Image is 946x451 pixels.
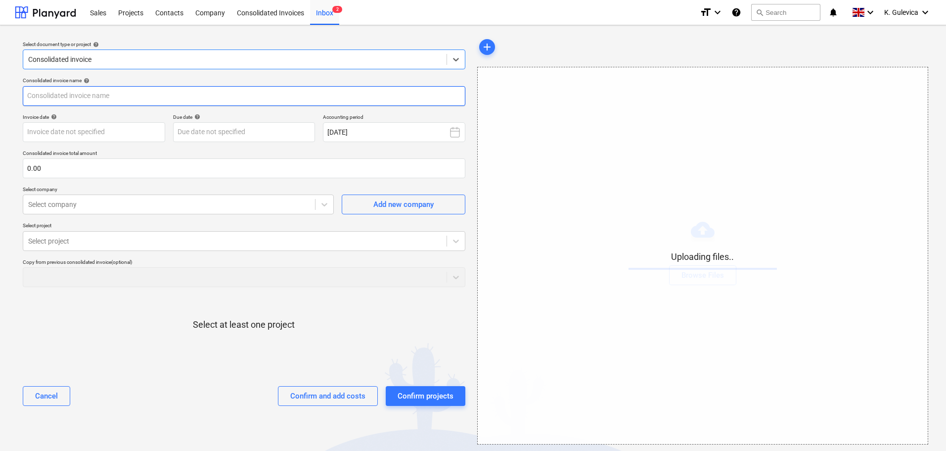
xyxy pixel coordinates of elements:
[398,390,453,402] div: Confirm projects
[192,114,200,120] span: help
[919,6,931,18] i: keyboard_arrow_down
[731,6,741,18] i: Knowledge base
[173,114,315,120] div: Due date
[82,78,90,84] span: help
[23,86,465,106] input: Consolidated invoice name
[477,67,929,445] div: Uploading files..Browse Files
[35,390,58,402] div: Cancel
[23,259,465,265] div: Copy from previous consolidated invoice (optional)
[23,114,165,120] div: Invoice date
[700,6,712,18] i: format_size
[884,8,918,16] span: K. Gulevica
[193,319,295,331] p: Select at least one project
[278,386,378,406] button: Confirm and add costs
[712,6,723,18] i: keyboard_arrow_down
[173,122,315,142] input: Due date not specified
[23,122,165,142] input: Invoice date not specified
[49,114,57,120] span: help
[332,6,342,13] span: 2
[323,122,465,142] button: [DATE]
[864,6,876,18] i: keyboard_arrow_down
[23,222,465,231] p: Select project
[373,198,434,211] div: Add new company
[756,8,764,16] span: search
[23,158,465,178] input: Consolidated invoice total amount
[751,4,820,21] button: Search
[481,41,493,53] span: add
[23,386,70,406] button: Cancel
[23,41,465,48] div: Select document type or project
[23,186,334,195] p: Select company
[323,114,465,122] p: Accounting period
[23,150,465,158] p: Consolidated invoice total amount
[23,77,465,84] div: Consolidated invoice name
[828,6,838,18] i: notifications
[91,42,99,48] span: help
[629,251,777,263] p: Uploading files..
[342,195,465,214] button: Add new company
[290,390,365,402] div: Confirm and add costs
[897,403,946,451] iframe: Chat Widget
[386,386,465,406] button: Confirm projects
